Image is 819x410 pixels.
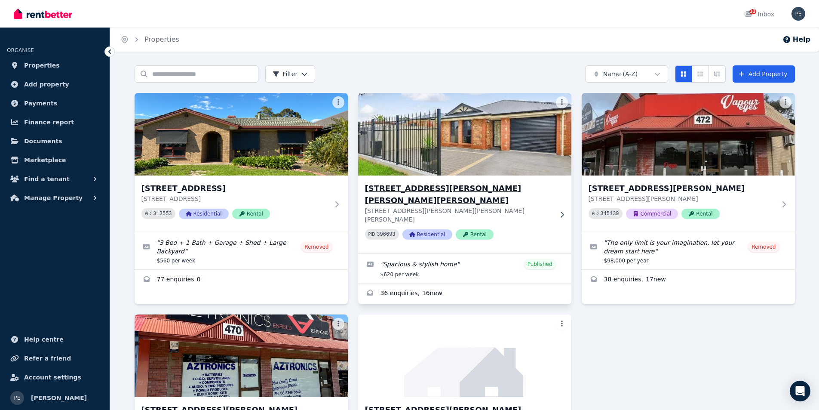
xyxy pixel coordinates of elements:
button: Filter [265,65,316,83]
span: Payments [24,98,57,108]
a: Refer a friend [7,350,103,367]
button: Manage Property [7,189,103,207]
img: peter [10,391,24,405]
img: 472 Main North Road, Blair Athol [358,314,571,397]
nav: Breadcrumb [110,28,190,52]
span: 33 [749,9,756,14]
span: Marketplace [24,155,66,165]
img: 7 Deakin Avenue, Hope Valley [135,93,348,176]
span: Name (A-Z) [603,70,638,78]
a: Documents [7,133,103,150]
a: Enquiries for 7 Deakin Avenue, Hope Valley [135,270,348,290]
code: 396693 [377,231,395,237]
span: Account settings [24,372,81,382]
img: 19A Graham Ave, Holden Hill [353,91,577,178]
h3: [STREET_ADDRESS][PERSON_NAME] [589,182,776,194]
a: Enquiries for 470-472 Main North Road, Blair Athol [582,270,795,290]
div: Open Intercom Messenger [790,381,810,401]
a: Edit listing: The only limit is your imagination, let your dream start here [582,233,795,269]
span: Properties [24,60,60,71]
button: Card view [675,65,692,83]
button: More options [556,318,568,330]
code: 313553 [153,211,172,217]
a: Properties [7,57,103,74]
span: Help centre [24,334,64,345]
a: Finance report [7,114,103,131]
a: Edit listing: 3 Bed + 1 Bath + Garage + Shed + Large Backyard [135,233,348,269]
img: 470a Main North Rd, Blair Athol [135,314,348,397]
span: Residential [179,209,229,219]
a: Account settings [7,369,103,386]
span: Commercial [626,209,678,219]
h3: [STREET_ADDRESS] [141,182,329,194]
button: More options [556,96,568,108]
span: Finance report [24,117,74,127]
button: More options [332,318,344,330]
button: Find a tenant [7,170,103,188]
a: Enquiries for 19A Graham Ave, Holden Hill [358,284,571,304]
h3: [STREET_ADDRESS][PERSON_NAME][PERSON_NAME][PERSON_NAME] [365,182,552,207]
span: Rental [456,229,494,240]
small: PID [145,211,152,216]
button: Compact list view [692,65,709,83]
a: 19A Graham Ave, Holden Hill[STREET_ADDRESS][PERSON_NAME][PERSON_NAME][PERSON_NAME][STREET_ADDRESS... [358,93,571,253]
small: PID [592,211,599,216]
p: [STREET_ADDRESS][PERSON_NAME] [589,194,776,203]
img: peter [791,7,805,21]
div: View options [675,65,726,83]
p: [STREET_ADDRESS][PERSON_NAME][PERSON_NAME][PERSON_NAME] [365,207,552,224]
p: [STREET_ADDRESS] [141,194,329,203]
button: Name (A-Z) [586,65,668,83]
button: More options [332,96,344,108]
code: 345139 [600,211,619,217]
a: Properties [144,35,179,43]
span: Documents [24,136,62,146]
span: Rental [681,209,719,219]
a: Add Property [733,65,795,83]
span: Refer a friend [24,353,71,364]
span: Filter [273,70,298,78]
div: Inbox [744,10,774,18]
a: Add property [7,76,103,93]
button: Help [782,34,810,45]
span: Residential [402,229,452,240]
small: PID [368,232,375,237]
span: Add property [24,79,69,89]
img: RentBetter [14,7,72,20]
span: Find a tenant [24,174,70,184]
button: Expanded list view [709,65,726,83]
img: 470-472 Main North Road, Blair Athol [582,93,795,176]
span: Rental [232,209,270,219]
span: Manage Property [24,193,83,203]
button: More options [779,96,791,108]
a: 470-472 Main North Road, Blair Athol[STREET_ADDRESS][PERSON_NAME][STREET_ADDRESS][PERSON_NAME]PID... [582,93,795,233]
span: ORGANISE [7,47,34,53]
span: [PERSON_NAME] [31,393,87,403]
a: Edit listing: Spacious & stylish home [358,254,571,283]
a: Marketplace [7,151,103,169]
a: Help centre [7,331,103,348]
a: Payments [7,95,103,112]
a: 7 Deakin Avenue, Hope Valley[STREET_ADDRESS][STREET_ADDRESS]PID 313553ResidentialRental [135,93,348,233]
